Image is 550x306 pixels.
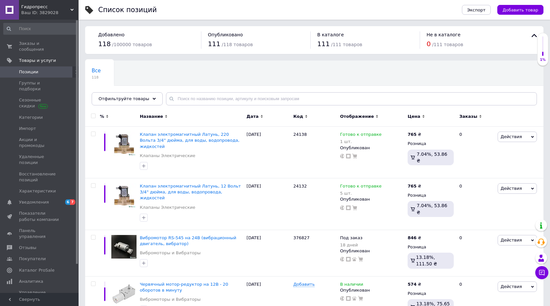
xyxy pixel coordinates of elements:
span: Уведомления [19,199,49,205]
span: / 118 товаров [222,42,253,47]
span: В каталоге [317,32,344,37]
span: Характеристики [19,188,56,194]
div: [DATE] [245,178,292,230]
a: Вибромотор RS-545 на 24В (вибрационный двигатель, вибратор) [140,235,236,246]
a: Вибромоторы и Вибраторы [140,297,201,302]
span: Панель управления [19,228,61,240]
div: 18 дней [340,243,362,247]
div: 0 [455,178,496,230]
span: 0 [427,40,431,48]
span: Код [293,114,303,119]
span: Импорт [19,126,36,132]
a: Вибромоторы и Вибраторы [140,250,201,256]
div: Розница [408,244,454,250]
div: ₴ [408,235,421,241]
a: Клапаны Электрические [140,153,195,159]
span: Гидропресс [21,4,70,10]
span: Дата [247,114,259,119]
img: Клапан электромагнитный Латунь, 12 Вольт 3/4" дюйма, для воды, водопровода, жидкостей [111,183,137,208]
span: Заказы [459,114,477,119]
span: Отзывы [19,245,36,251]
span: Не в каталоге [427,32,461,37]
div: Опубликован [340,196,405,202]
div: 0 [455,230,496,276]
span: Группы и подборки [19,80,61,92]
span: Товары и услуги [19,58,56,63]
div: [DATE] [245,230,292,276]
span: % [100,114,104,119]
span: Восстановление позиций [19,171,61,183]
span: Отфильтруйте товары [99,96,149,101]
div: 1% [538,58,548,62]
span: 111 [208,40,220,48]
span: / 100000 товаров [112,42,152,47]
a: Червячный мотор-редуктор на 12В - 20 оборотов в минуту [140,282,228,293]
span: Управление сайтом [19,290,61,301]
span: Акции и промокоды [19,137,61,149]
span: Готово к отправке [340,184,382,190]
span: Покупатели [19,256,46,262]
b: 765 [408,184,416,189]
span: Опубликовано [208,32,243,37]
span: 6 [65,199,70,205]
span: 24138 [293,132,307,137]
button: Экспорт [462,5,491,15]
span: Действия [501,238,522,243]
span: 7.04%, 53.86 ₴ [417,203,447,215]
b: 574 [408,282,416,287]
input: Поиск [3,23,77,35]
span: Категории [19,115,43,120]
span: Аналитика [19,279,43,284]
span: Название [140,114,163,119]
div: ₴ [408,132,421,137]
span: Все [92,68,101,74]
div: Опубликован [340,248,405,254]
span: / 111 товаров [432,42,463,47]
span: Позиции [19,69,38,75]
div: Розница [408,291,454,297]
div: 0 [455,127,496,178]
span: Добавить [293,282,315,287]
span: Каталог ProSale [19,267,54,273]
span: Сезонные скидки [19,97,61,109]
span: Отображение [340,114,374,119]
a: Клапаны Электрические [140,205,195,210]
span: 118 [92,75,101,80]
div: Список позиций [98,7,157,13]
b: 765 [408,132,416,137]
input: Поиск по названию позиции, артикулу и поисковым запросам [166,92,537,105]
span: Показатели работы компании [19,210,61,222]
button: Чат с покупателем [535,266,548,279]
div: Ваш ID: 3829028 [21,10,79,16]
a: Клапан электромагнитный Латунь, 220 Вольта 3/4" дюйма, для воды, водопровода, жидкостей [140,132,239,149]
span: Добавлено [98,32,124,37]
span: Экспорт [467,8,486,12]
button: Добавить товар [497,5,543,15]
span: 118 [98,40,111,48]
span: 376827 [293,235,310,240]
span: Под заказ [340,235,362,242]
div: 1 шт. [340,139,382,144]
div: Опубликован [340,287,405,293]
div: ₴ [408,183,421,189]
span: Удаленные позиции [19,154,61,166]
span: В наличии [340,282,363,289]
span: 7.04%, 53.86 ₴ [417,152,447,163]
div: 5 шт. [340,191,382,196]
div: Розница [408,141,454,147]
span: 24132 [293,184,307,189]
b: 846 [408,235,416,240]
span: Действия [501,134,522,139]
span: Цена [408,114,420,119]
span: Действия [501,186,522,191]
a: Клапан электромагнитный Латунь, 12 Вольт 3/4" дюйма, для воды, водопровода, жидкостей [140,184,241,200]
span: 13.18%, 111.50 ₴ [416,255,437,266]
span: Действия [501,284,522,289]
div: ₴ [408,281,421,287]
div: Розница [408,192,454,198]
span: 111 [317,40,330,48]
img: Вибромотор RS-545 на 24В (вибрационный двигатель, вибратор) [111,235,137,259]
